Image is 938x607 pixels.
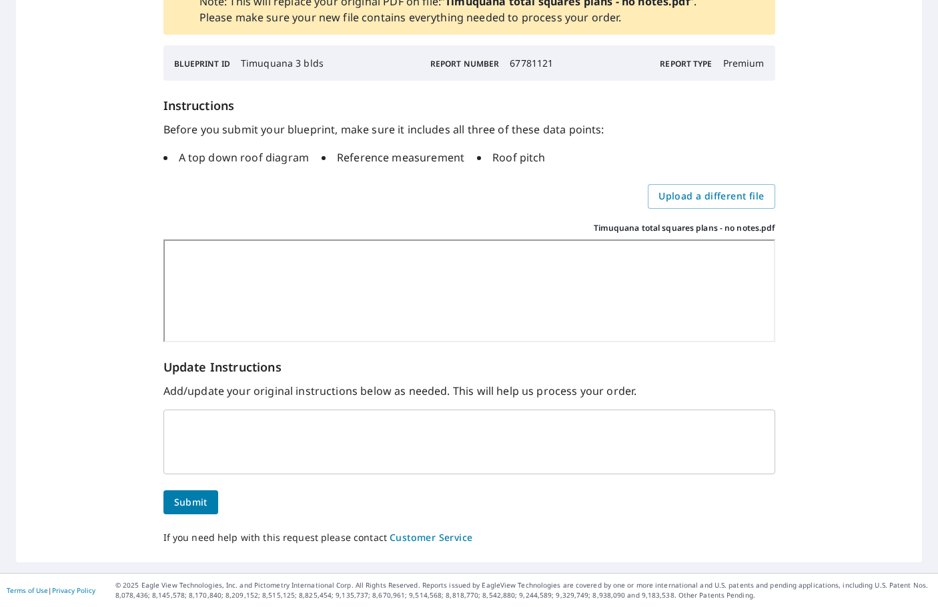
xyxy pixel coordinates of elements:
span: Upload a different file [658,188,764,205]
button: Customer Service [390,530,472,546]
p: © 2025 Eagle View Technologies, Inc. and Pictometry International Corp. All Rights Reserved. Repo... [115,580,931,600]
p: Before you submit your blueprint, make sure it includes all three of these data points: [163,121,775,137]
a: Privacy Policy [52,586,95,595]
li: Reference measurement [322,149,464,165]
li: A top down roof diagram [163,149,309,165]
p: Report Number [430,58,499,70]
a: Terms of Use [7,586,48,595]
p: Premium [723,56,765,70]
label: Upload a different file [648,184,775,209]
button: Submit [163,490,218,515]
p: Report Type [660,58,712,70]
p: If you need help with this request please contact [163,530,775,546]
iframe: Timuquana total squares plans - no notes.pdf [163,239,775,342]
h6: Instructions [163,97,775,115]
span: Submit [174,494,207,511]
p: | [7,586,95,594]
li: Roof pitch [477,149,546,165]
p: Add/update your original instructions below as needed. This will help us process your order. [163,383,775,399]
p: 67781121 [510,56,553,70]
p: Update Instructions [163,358,775,376]
p: Timuquana 3 blds [241,56,324,70]
p: Blueprint ID [174,58,230,70]
p: Timuquana total squares plans - no notes.pdf [594,222,775,234]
